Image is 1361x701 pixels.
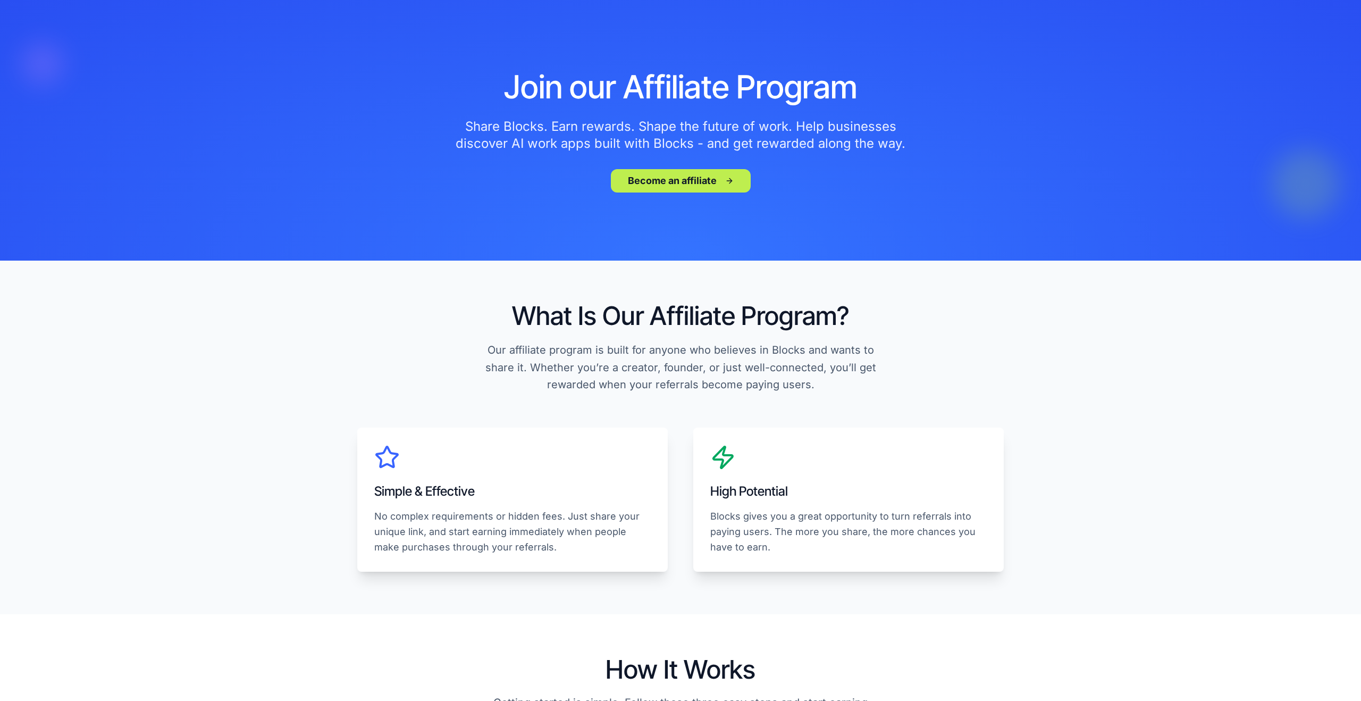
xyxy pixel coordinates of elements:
[476,341,885,394] p: Our affiliate program is built for anyone who believes in Blocks and wants to share it. Whether y...
[442,118,919,152] p: Share Blocks. Earn rewards. Shape the future of work. Help businesses discover AI work apps built...
[442,68,919,105] h1: Join our Affiliate Program
[710,508,987,555] p: Blocks gives you a great opportunity to turn referrals into paying users. The more you share, the...
[357,303,1004,329] h2: What Is Our Affiliate Program?
[374,483,651,500] h3: Simple & Effective
[374,508,651,555] p: No complex requirements or hidden fees. Just share your unique link, and start earning immediatel...
[357,657,1004,682] h2: How It Works
[611,169,751,193] button: Become an affiliate
[710,483,987,500] h3: High Potential
[611,176,751,186] a: Become an affiliate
